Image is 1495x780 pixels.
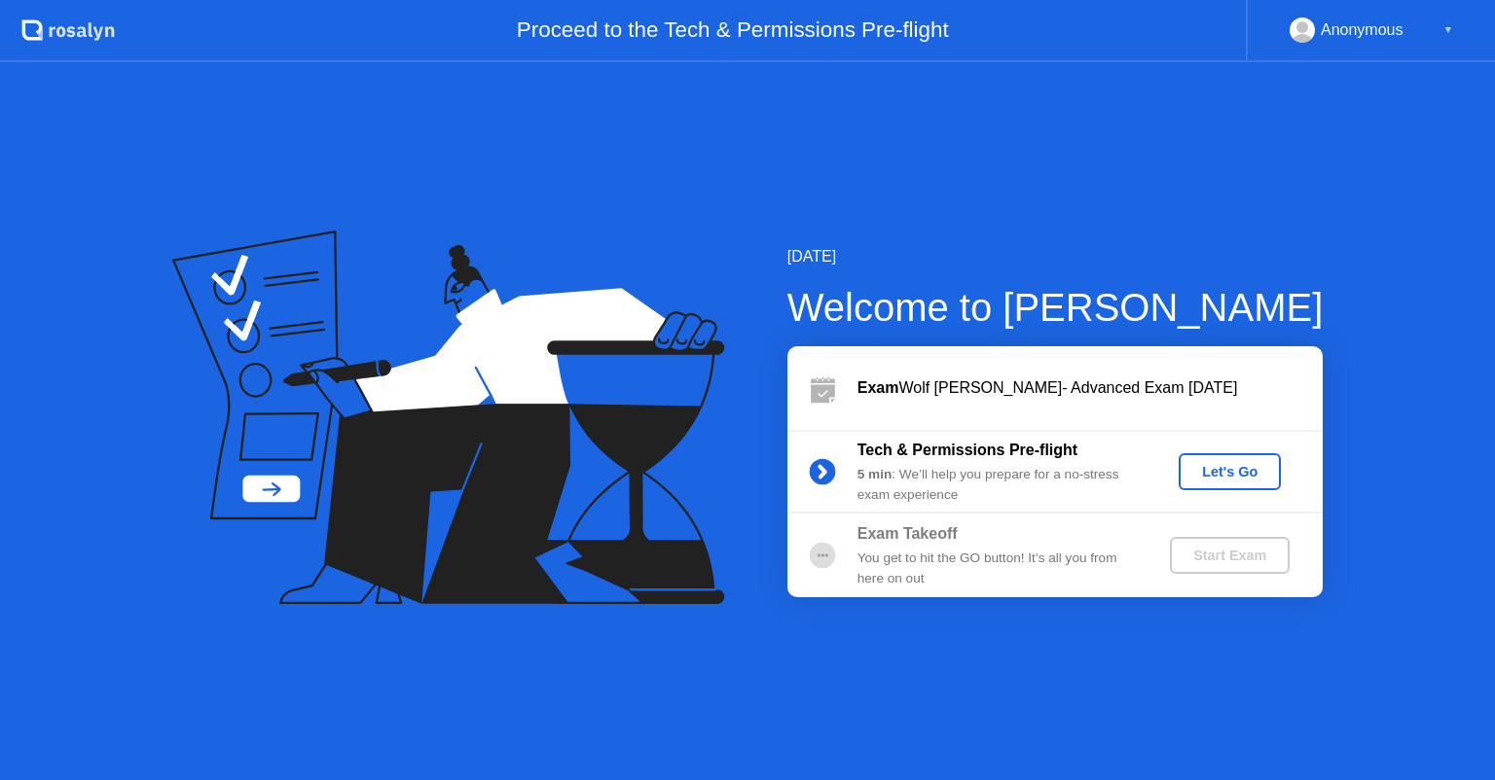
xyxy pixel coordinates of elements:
b: 5 min [857,467,893,481]
div: Let's Go [1186,464,1273,479]
b: Exam [857,379,899,396]
div: Anonymous [1321,18,1404,43]
div: Welcome to [PERSON_NAME] [787,278,1324,337]
div: [DATE] [787,245,1324,268]
b: Tech & Permissions Pre-flight [857,442,1077,458]
button: Let's Go [1179,453,1281,490]
div: You get to hit the GO button! It’s all you from here on out [857,549,1138,588]
div: Wolf [PERSON_NAME]- Advanced Exam [DATE] [857,376,1323,400]
div: Start Exam [1178,548,1282,563]
div: ▼ [1443,18,1453,43]
b: Exam Takeoff [857,525,958,542]
div: : We’ll help you prepare for a no-stress exam experience [857,465,1138,505]
button: Start Exam [1170,537,1290,574]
